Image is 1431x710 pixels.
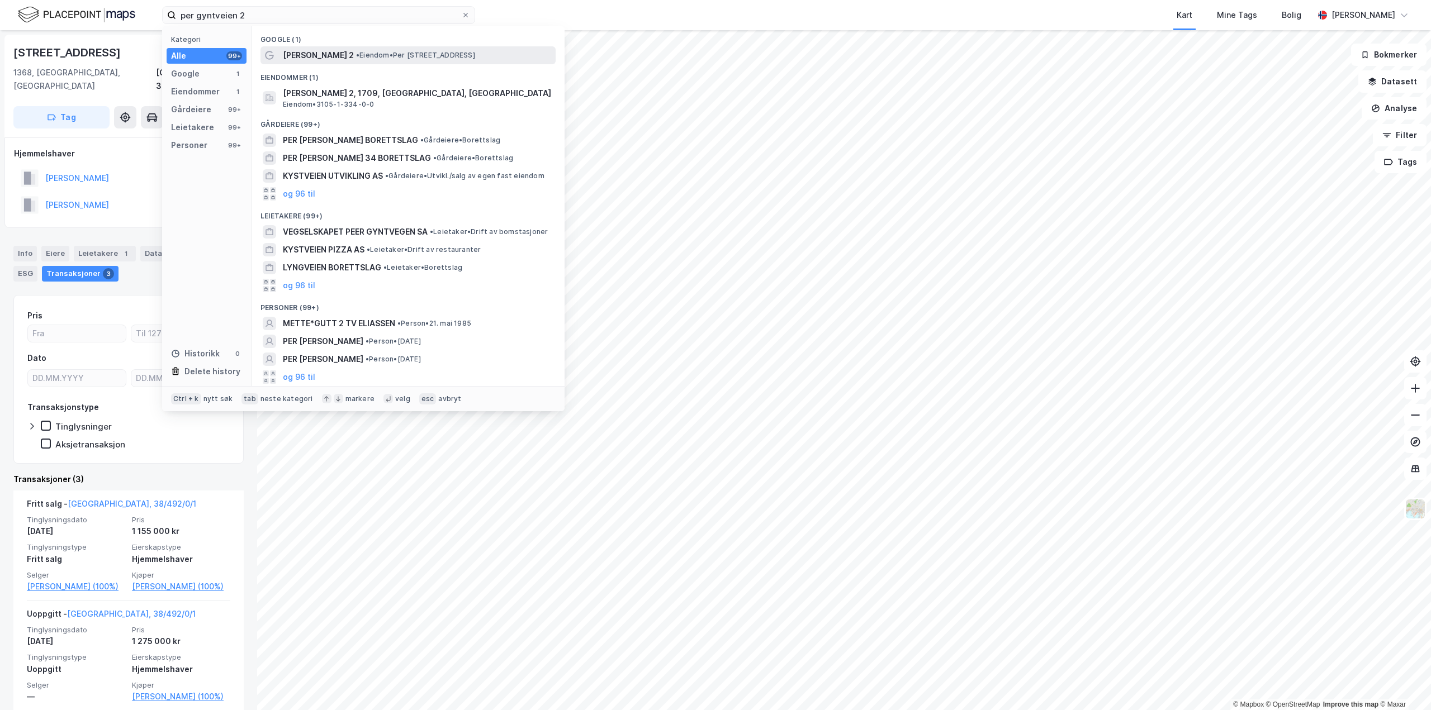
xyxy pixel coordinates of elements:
[1375,656,1431,710] div: Kontrollprogram for chat
[283,225,428,239] span: VEGSELSKAPET PEER GYNTVEGEN SA
[27,625,125,635] span: Tinglysningsdato
[397,319,471,328] span: Person • 21. mai 1985
[42,266,119,282] div: Transaksjoner
[171,121,214,134] div: Leietakere
[13,44,123,61] div: [STREET_ADDRESS]
[383,263,462,272] span: Leietaker • Borettslag
[366,337,369,345] span: •
[131,370,229,387] input: DD.MM.YYYY
[1323,701,1378,708] a: Improve this map
[283,370,315,384] button: og 96 til
[171,67,200,80] div: Google
[131,325,229,342] input: Til 1275000
[132,515,230,525] span: Pris
[383,263,387,271] span: •
[171,103,211,116] div: Gårdeiere
[1266,701,1320,708] a: OpenStreetMap
[430,227,548,236] span: Leietaker • Drift av bomstasjoner
[367,245,370,254] span: •
[27,309,42,322] div: Pris
[1373,124,1427,146] button: Filter
[13,473,244,486] div: Transaksjoner (3)
[283,335,363,348] span: PER [PERSON_NAME]
[27,351,46,365] div: Dato
[13,106,110,128] button: Tag
[1351,44,1427,66] button: Bokmerker
[55,421,112,432] div: Tinglysninger
[1358,70,1427,93] button: Datasett
[433,154,437,162] span: •
[27,652,125,662] span: Tinglysningstype
[156,66,244,93] div: [GEOGRAPHIC_DATA], 38/492
[132,635,230,648] div: 1 275 000 kr
[27,570,125,580] span: Selger
[1332,8,1395,22] div: [PERSON_NAME]
[132,552,230,566] div: Hjemmelshaver
[283,87,551,100] span: [PERSON_NAME] 2, 1709, [GEOGRAPHIC_DATA], [GEOGRAPHIC_DATA]
[283,352,363,366] span: PER [PERSON_NAME]
[184,365,240,378] div: Delete history
[283,261,381,274] span: LYNGVEIEN BORETTSLAG
[233,87,242,96] div: 1
[132,580,230,593] a: [PERSON_NAME] (100%)
[74,246,136,261] div: Leietakere
[252,64,565,84] div: Eiendommer (1)
[132,652,230,662] span: Eierskapstype
[132,690,230,703] a: [PERSON_NAME] (100%)
[171,139,207,152] div: Personer
[226,51,242,60] div: 99+
[171,347,220,360] div: Historikk
[356,51,475,60] span: Eiendom • Per [STREET_ADDRESS]
[103,268,114,279] div: 3
[283,100,374,109] span: Eiendom • 3105-1-334-0-0
[1177,8,1192,22] div: Kart
[356,51,359,59] span: •
[283,279,315,292] button: og 96 til
[385,171,544,180] span: Gårdeiere • Utvikl./salg av egen fast eiendom
[28,325,126,342] input: Fra
[430,227,433,236] span: •
[27,401,99,414] div: Transaksjonstype
[260,394,313,403] div: neste kategori
[233,69,242,78] div: 1
[68,499,196,508] a: [GEOGRAPHIC_DATA], 38/492/0/1
[171,49,186,63] div: Alle
[1375,151,1427,173] button: Tags
[132,663,230,676] div: Hjemmelshaver
[27,525,125,538] div: [DATE]
[226,123,242,132] div: 99+
[1405,498,1426,520] img: Z
[385,171,388,180] span: •
[132,542,230,552] span: Eierskapstype
[13,66,156,93] div: 1368, [GEOGRAPHIC_DATA], [GEOGRAPHIC_DATA]
[420,136,424,144] span: •
[13,246,37,261] div: Info
[420,136,500,145] span: Gårdeiere • Borettslag
[203,394,233,403] div: nytt søk
[171,85,220,98] div: Eiendommer
[283,169,383,183] span: KYSTVEIEN UTVIKLING AS
[120,248,131,259] div: 1
[27,552,125,566] div: Fritt salg
[419,393,437,404] div: esc
[176,7,461,23] input: Søk på adresse, matrikkel, gårdeiere, leietakere eller personer
[367,245,481,254] span: Leietaker • Drift av restauranter
[132,680,230,690] span: Kjøper
[252,26,565,46] div: Google (1)
[1217,8,1257,22] div: Mine Tags
[27,635,125,648] div: [DATE]
[252,111,565,131] div: Gårdeiere (99+)
[226,141,242,150] div: 99+
[132,525,230,538] div: 1 155 000 kr
[252,294,565,315] div: Personer (99+)
[132,570,230,580] span: Kjøper
[366,355,421,364] span: Person • [DATE]
[28,370,126,387] input: DD.MM.YYYY
[27,663,125,676] div: Uoppgitt
[13,266,37,282] div: ESG
[27,580,125,593] a: [PERSON_NAME] (100%)
[171,35,247,44] div: Kategori
[1233,701,1264,708] a: Mapbox
[67,609,196,618] a: [GEOGRAPHIC_DATA], 38/492/0/1
[27,690,125,703] div: —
